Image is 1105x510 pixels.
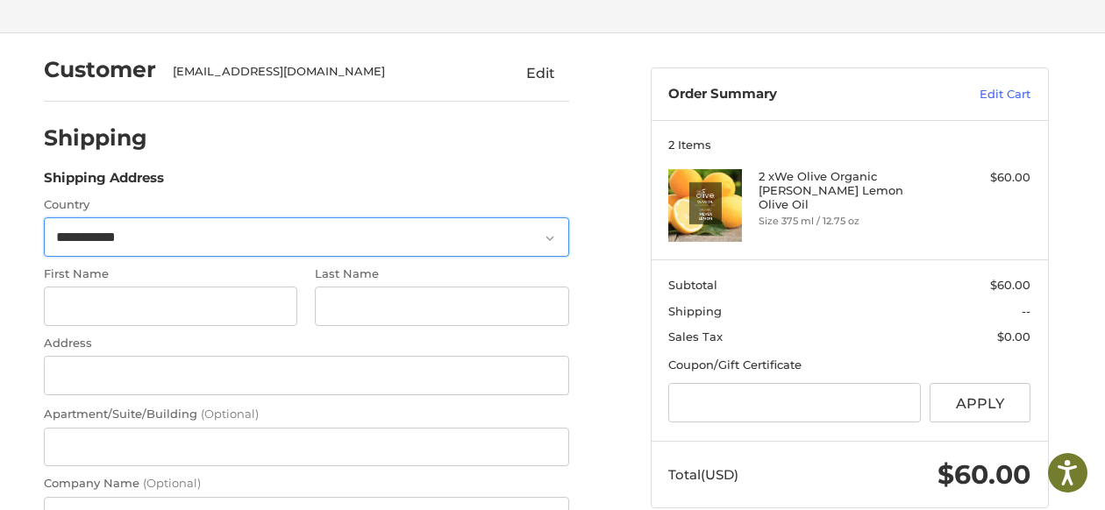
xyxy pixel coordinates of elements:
[668,357,1030,374] div: Coupon/Gift Certificate
[202,23,223,44] button: Open LiveChat chat widget
[915,86,1030,103] a: Edit Cart
[201,407,259,421] small: (Optional)
[668,86,915,103] h3: Order Summary
[513,59,569,87] button: Edit
[143,476,201,490] small: (Optional)
[759,169,936,212] h4: 2 x We Olive Organic [PERSON_NAME] Lemon Olive Oil
[173,63,479,81] div: [EMAIL_ADDRESS][DOMAIN_NAME]
[44,266,298,283] label: First Name
[25,26,198,40] p: We're away right now. Please check back later!
[668,304,722,318] span: Shipping
[44,56,156,83] h2: Customer
[44,196,569,214] label: Country
[668,138,1030,152] h3: 2 Items
[937,458,1030,491] span: $60.00
[940,169,1030,187] div: $60.00
[997,329,1030,344] span: $0.00
[44,168,164,196] legend: Shipping Address
[315,266,569,283] label: Last Name
[44,406,569,423] label: Apartment/Suite/Building
[668,466,738,483] span: Total (USD)
[668,383,921,422] input: Gift Certificate or Coupon Code
[930,383,1031,422] button: Apply
[1022,304,1030,318] span: --
[44,475,569,492] label: Company Name
[668,329,723,344] span: Sales Tax
[44,124,147,152] h2: Shipping
[759,214,936,229] li: Size 375 ml / 12.75 oz
[990,278,1030,292] span: $60.00
[44,335,569,352] label: Address
[668,278,717,292] span: Subtotal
